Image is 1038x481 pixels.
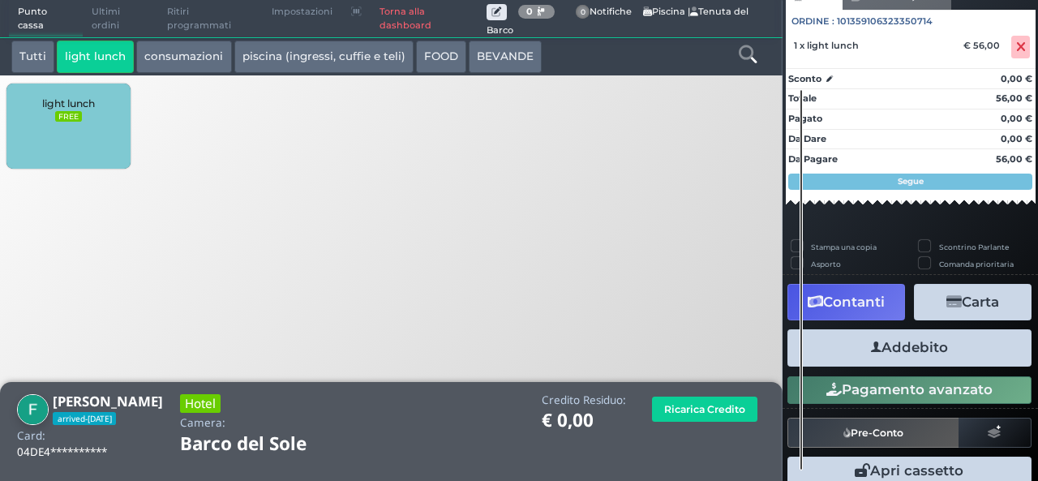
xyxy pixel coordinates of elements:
[996,92,1032,104] strong: 56,00 €
[416,41,466,73] button: FOOD
[55,111,81,122] small: FREE
[180,394,221,413] h3: Hotel
[787,418,959,447] button: Pre-Conto
[9,1,84,37] span: Punto cassa
[811,242,877,252] label: Stampa una copia
[787,329,1032,366] button: Addebito
[526,6,533,17] b: 0
[53,412,116,425] span: arrived-[DATE]
[136,41,231,73] button: consumazioni
[53,392,163,410] b: [PERSON_NAME]
[788,92,817,104] strong: Totale
[371,1,487,37] a: Torna alla dashboard
[961,40,1008,51] div: € 56,00
[939,242,1009,252] label: Scontrino Parlante
[788,133,826,144] strong: Da Dare
[811,259,841,269] label: Asporto
[939,259,1014,269] label: Comanda prioritaria
[791,15,834,28] span: Ordine :
[234,41,414,73] button: piscina (ingressi, cuffie e teli)
[787,284,905,320] button: Contanti
[17,430,45,442] h4: Card:
[788,113,822,124] strong: Pagato
[17,394,49,426] img: Franco Centracchio
[576,5,590,19] span: 0
[180,417,225,429] h4: Camera:
[42,97,95,110] span: light lunch
[469,41,542,73] button: BEVANDE
[263,1,341,24] span: Impostazioni
[542,394,626,406] h4: Credito Residuo:
[83,1,158,37] span: Ultimi ordini
[1001,133,1032,144] strong: 0,00 €
[158,1,263,37] span: Ritiri programmati
[57,41,134,73] button: light lunch
[996,153,1032,165] strong: 56,00 €
[1001,113,1032,124] strong: 0,00 €
[11,41,54,73] button: Tutti
[788,153,838,165] strong: Da Pagare
[1001,73,1032,84] strong: 0,00 €
[914,284,1032,320] button: Carta
[787,376,1032,404] button: Pagamento avanzato
[837,15,933,28] span: 101359106323350714
[788,72,821,86] strong: Sconto
[180,434,352,454] h1: Barco del Sole
[652,397,757,422] button: Ricarica Credito
[542,410,626,431] h1: € 0,00
[898,176,924,187] strong: Segue
[794,40,859,51] span: 1 x light lunch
